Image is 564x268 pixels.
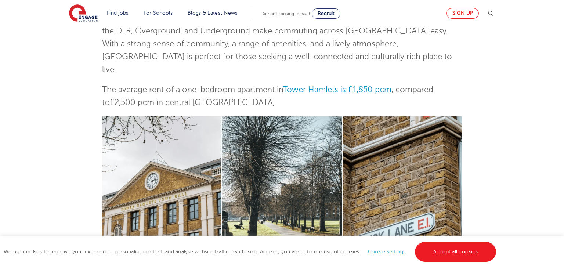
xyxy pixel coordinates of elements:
[318,11,335,16] span: Recruit
[446,8,479,19] a: Sign up
[4,249,498,254] span: We use cookies to improve your experience, personalise content, and analyse website traffic. By c...
[415,242,496,262] a: Accept all cookies
[110,98,275,107] span: £2,500 pcm in central [GEOGRAPHIC_DATA]
[263,11,310,16] span: Schools looking for staff
[102,85,283,94] span: The average rent of a one-bedroom apartment in
[368,249,406,254] a: Cookie settings
[144,10,173,16] a: For Schools
[188,10,238,16] a: Blogs & Latest News
[107,10,129,16] a: Find jobs
[312,8,340,19] a: Recruit
[69,4,98,23] img: Engage Education
[283,85,391,94] a: Tower Hamlets is £1,850 pcm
